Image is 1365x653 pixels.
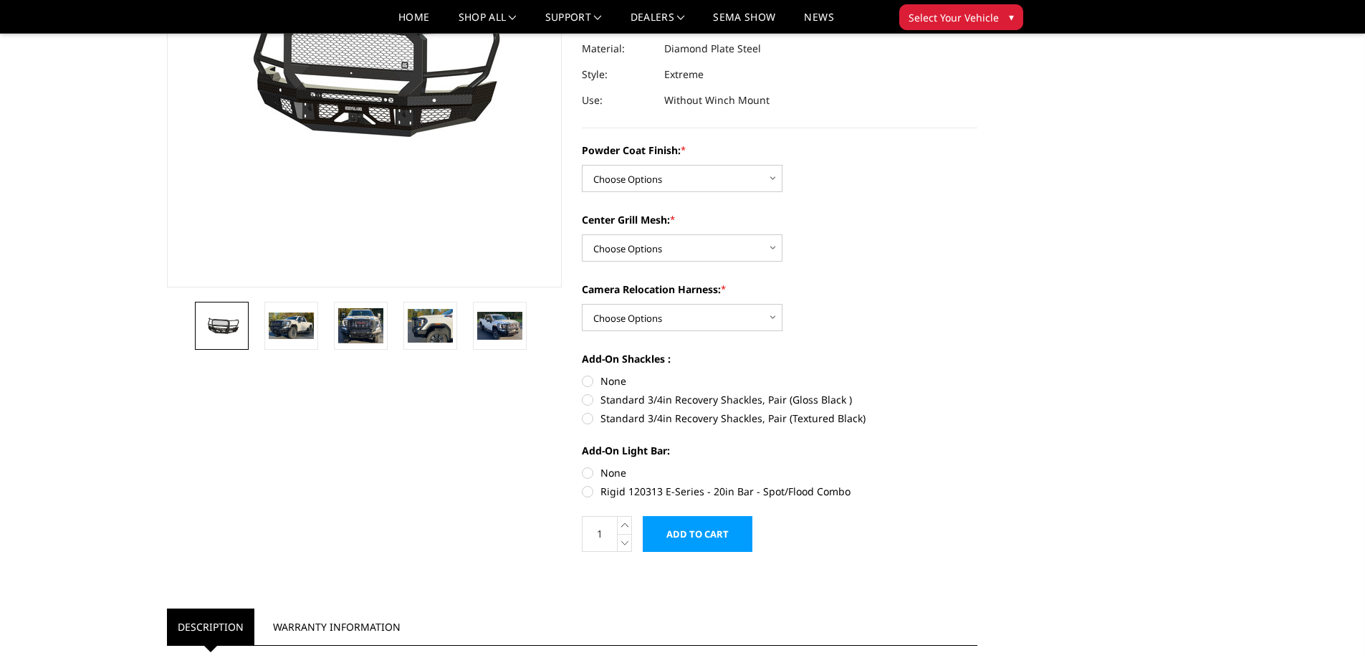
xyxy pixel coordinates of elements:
[582,351,977,366] label: Add-On Shackles :
[477,312,522,339] img: 2024-2026 GMC 2500-3500 - FT Series - Extreme Front Bumper
[1009,9,1014,24] span: ▾
[582,373,977,389] label: None
[582,484,977,499] label: Rigid 120313 E-Series - 20in Bar - Spot/Flood Combo
[582,282,977,297] label: Camera Relocation Harness:
[582,212,977,227] label: Center Grill Mesh:
[643,516,752,552] input: Add to Cart
[582,465,977,480] label: None
[804,12,833,33] a: News
[582,143,977,158] label: Powder Coat Finish:
[582,411,977,426] label: Standard 3/4in Recovery Shackles, Pair (Textured Black)
[398,12,429,33] a: Home
[167,609,254,645] a: Description
[582,36,653,62] dt: Material:
[338,308,383,344] img: 2024-2026 GMC 2500-3500 - FT Series - Extreme Front Bumper
[408,309,453,342] img: 2024-2026 GMC 2500-3500 - FT Series - Extreme Front Bumper
[459,12,517,33] a: shop all
[582,392,977,407] label: Standard 3/4in Recovery Shackles, Pair (Gloss Black )
[631,12,685,33] a: Dealers
[664,36,761,62] dd: Diamond Plate Steel
[582,87,653,113] dt: Use:
[899,4,1023,30] button: Select Your Vehicle
[545,12,602,33] a: Support
[582,62,653,87] dt: Style:
[664,87,770,113] dd: Without Winch Mount
[713,12,775,33] a: SEMA Show
[199,315,244,336] img: 2024-2026 GMC 2500-3500 - FT Series - Extreme Front Bumper
[269,313,314,339] img: 2024-2026 GMC 2500-3500 - FT Series - Extreme Front Bumper
[664,62,704,87] dd: Extreme
[262,609,411,645] a: Warranty Information
[909,10,999,25] span: Select Your Vehicle
[582,443,977,458] label: Add-On Light Bar:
